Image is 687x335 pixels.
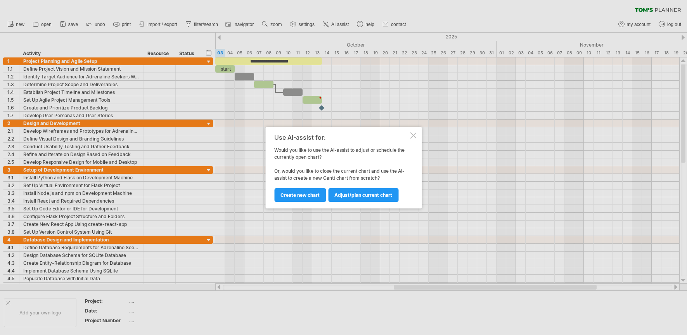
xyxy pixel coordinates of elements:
[334,192,392,198] span: Adjust/plan current chart
[280,192,320,198] span: Create new chart
[274,188,326,202] a: Create new chart
[274,134,408,201] div: Would you like to use the AI-assist to adjust or schedule the currently open chart? Or, would you...
[328,188,398,202] a: Adjust/plan current chart
[274,134,408,141] div: Use AI-assist for:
